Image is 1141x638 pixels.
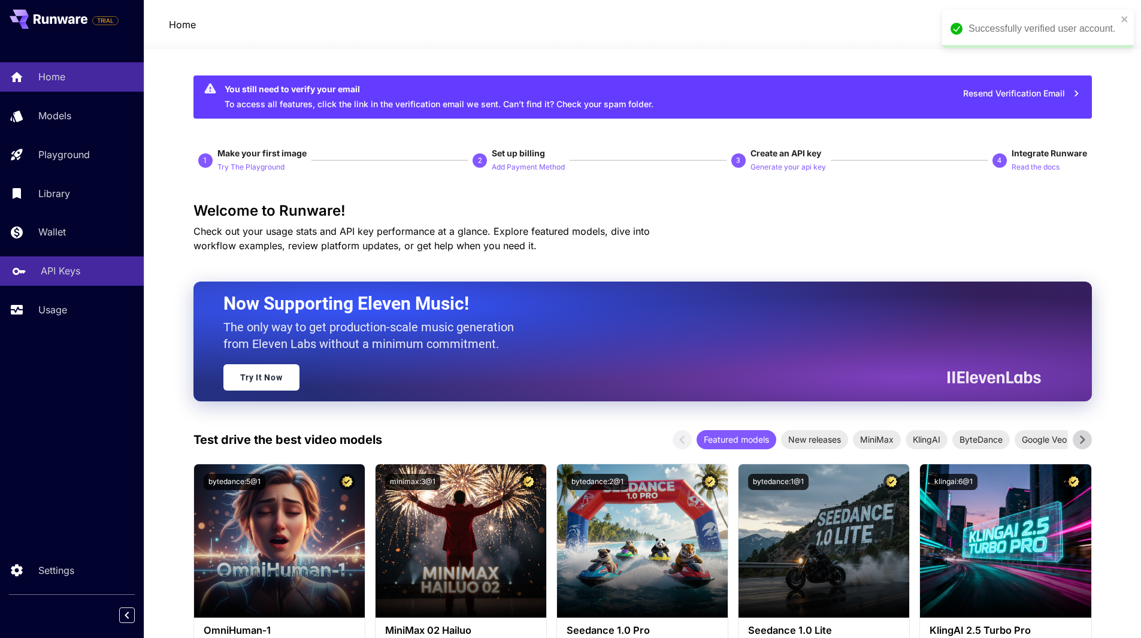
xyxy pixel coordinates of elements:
[1066,474,1082,490] button: Certified Model – Vetted for best performance and includes a commercial license.
[203,155,207,166] p: 1
[748,625,900,636] h3: Seedance 1.0 Lite
[193,225,650,252] span: Check out your usage stats and API key performance at a glance. Explore featured models, dive int...
[750,148,821,158] span: Create an API key
[339,474,355,490] button: Certified Model – Vetted for best performance and includes a commercial license.
[38,108,71,123] p: Models
[952,433,1010,446] span: ByteDance
[906,433,948,446] span: KlingAI
[1121,14,1129,24] button: close
[169,17,196,32] nav: breadcrumb
[739,464,909,618] img: alt
[38,563,74,577] p: Settings
[223,292,1032,315] h2: Now Supporting Eleven Music!
[1015,430,1074,449] div: Google Veo
[930,474,977,490] button: klingai:6@1
[225,83,653,95] div: You still need to verify your email
[997,155,1001,166] p: 4
[957,81,1087,106] button: Resend Verification Email
[1012,148,1087,158] span: Integrate Runware
[128,604,144,626] div: Collapse sidebar
[930,625,1081,636] h3: KlingAI 2.5 Turbo Pro
[920,464,1091,618] img: alt
[193,431,382,449] p: Test drive the best video models
[217,159,285,174] button: Try The Playground
[217,162,285,173] p: Try The Playground
[478,155,482,166] p: 2
[1081,580,1141,638] iframe: Chat Widget
[492,148,545,158] span: Set up billing
[38,147,90,162] p: Playground
[1012,162,1060,173] p: Read the docs
[217,148,307,158] span: Make your first image
[193,202,1092,219] h3: Welcome to Runware!
[520,474,537,490] button: Certified Model – Vetted for best performance and includes a commercial license.
[750,159,826,174] button: Generate your api key
[223,364,299,391] a: Try It Now
[223,319,523,352] p: The only way to get production-scale music generation from Eleven Labs without a minimum commitment.
[194,464,365,618] img: alt
[853,430,901,449] div: MiniMax
[697,433,776,446] span: Featured models
[492,159,565,174] button: Add Payment Method
[781,433,848,446] span: New releases
[1081,580,1141,638] div: Widget de chat
[750,162,826,173] p: Generate your api key
[225,79,653,115] div: To access all features, click the link in the verification email we sent. Can’t find it? Check yo...
[567,474,628,490] button: bytedance:2@1
[169,17,196,32] a: Home
[853,433,901,446] span: MiniMax
[492,162,565,173] p: Add Payment Method
[736,155,740,166] p: 3
[38,225,66,239] p: Wallet
[38,69,65,84] p: Home
[567,625,718,636] h3: Seedance 1.0 Pro
[748,474,809,490] button: bytedance:1@1
[969,22,1117,36] div: Successfully verified user account.
[697,430,776,449] div: Featured models
[38,186,70,201] p: Library
[92,13,119,28] span: Add your payment card to enable full platform functionality.
[93,16,118,25] span: TRIAL
[385,625,537,636] h3: MiniMax 02 Hailuo
[1015,433,1074,446] span: Google Veo
[952,430,1010,449] div: ByteDance
[1012,159,1060,174] button: Read the docs
[38,303,67,317] p: Usage
[204,625,355,636] h3: OmniHuman‑1
[883,474,900,490] button: Certified Model – Vetted for best performance and includes a commercial license.
[385,474,440,490] button: minimax:3@1
[119,607,135,623] button: Collapse sidebar
[781,430,848,449] div: New releases
[41,264,80,278] p: API Keys
[557,464,728,618] img: alt
[906,430,948,449] div: KlingAI
[204,474,265,490] button: bytedance:5@1
[702,474,718,490] button: Certified Model – Vetted for best performance and includes a commercial license.
[376,464,546,618] img: alt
